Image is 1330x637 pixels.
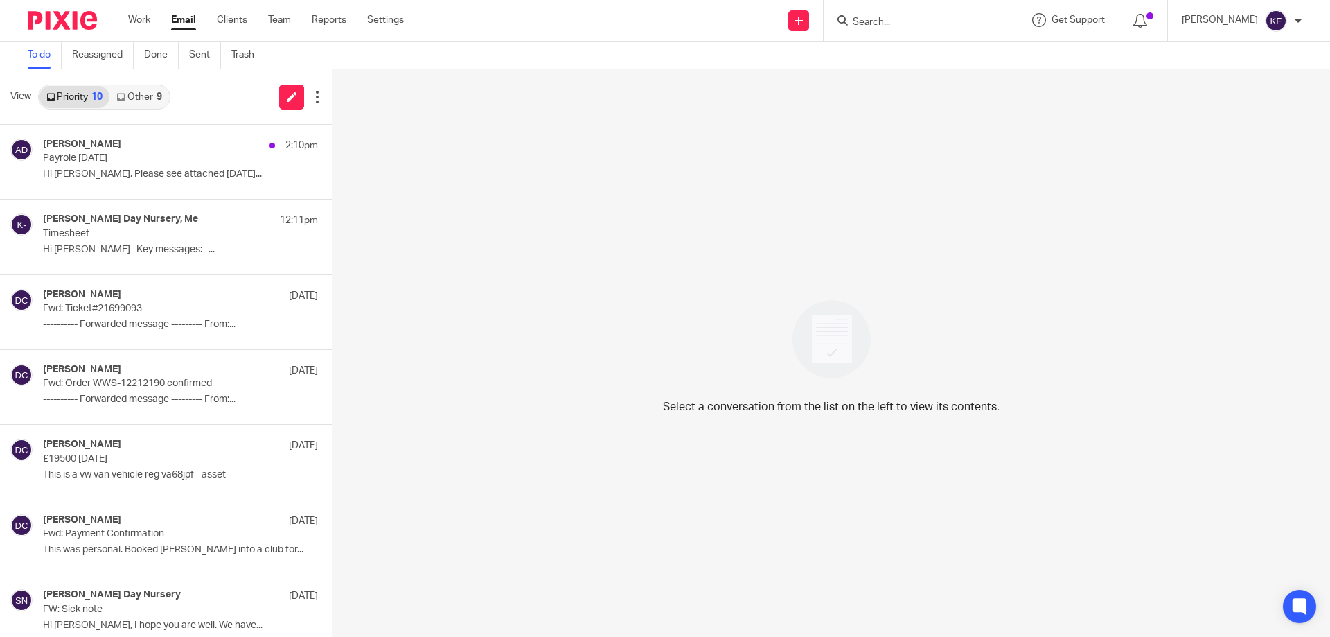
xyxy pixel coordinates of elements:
a: Priority10 [39,86,109,108]
div: 10 [91,92,103,102]
img: svg%3E [10,364,33,386]
p: ---------- Forwarded message --------- From:... [43,319,318,331]
p: Hi [PERSON_NAME], Please see attached [DATE]... [43,168,318,180]
h4: [PERSON_NAME] [43,289,121,301]
p: FW: Sick note [43,604,263,616]
img: Pixie [28,11,97,30]
a: Other9 [109,86,168,108]
p: This was personal. Booked [PERSON_NAME] into a club for... [43,544,318,556]
h4: [PERSON_NAME] [43,364,121,376]
p: 12:11pm [280,213,318,227]
a: Work [128,13,150,27]
a: Clients [217,13,247,27]
a: Reports [312,13,346,27]
p: Hi [PERSON_NAME] Key messages: ... [43,244,318,256]
input: Search [851,17,976,29]
a: Settings [367,13,404,27]
p: [DATE] [289,289,318,303]
span: View [10,89,31,104]
img: svg%3E [1265,10,1287,32]
p: 2:10pm [285,139,318,152]
a: To do [28,42,62,69]
h4: [PERSON_NAME] [43,139,121,150]
div: 9 [157,92,162,102]
a: Email [171,13,196,27]
img: svg%3E [10,589,33,611]
p: ---------- Forwarded message --------- From:... [43,394,318,405]
p: This is a vw van vehicle reg va68jpf - asset [43,469,318,481]
h4: [PERSON_NAME] Day Nursery, Me [43,213,198,225]
p: [DATE] [289,589,318,603]
p: [DATE] [289,514,318,528]
p: £19500 [DATE] [43,453,263,465]
p: Fwd: Ticket#21699093 [43,303,263,315]
a: Sent [189,42,221,69]
p: Payrole [DATE] [43,152,263,164]
img: image [783,291,880,387]
p: [DATE] [289,364,318,378]
p: Timesheet [43,228,263,240]
img: svg%3E [10,213,33,236]
a: Done [144,42,179,69]
p: Hi [PERSON_NAME], I hope you are well. We have... [43,620,318,631]
img: svg%3E [10,514,33,536]
p: [DATE] [289,439,318,453]
img: svg%3E [10,139,33,161]
a: Team [268,13,291,27]
img: svg%3E [10,289,33,311]
a: Reassigned [72,42,134,69]
p: Fwd: Payment Confirmation [43,528,263,540]
p: [PERSON_NAME] [1182,13,1258,27]
p: Fwd: Order WWS-12212190 confirmed [43,378,263,390]
h4: [PERSON_NAME] [43,514,121,526]
img: svg%3E [10,439,33,461]
h4: [PERSON_NAME] [43,439,121,451]
p: Select a conversation from the list on the left to view its contents. [663,399,1000,415]
a: Trash [231,42,265,69]
span: Get Support [1052,15,1105,25]
h4: [PERSON_NAME] Day Nursery [43,589,181,601]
